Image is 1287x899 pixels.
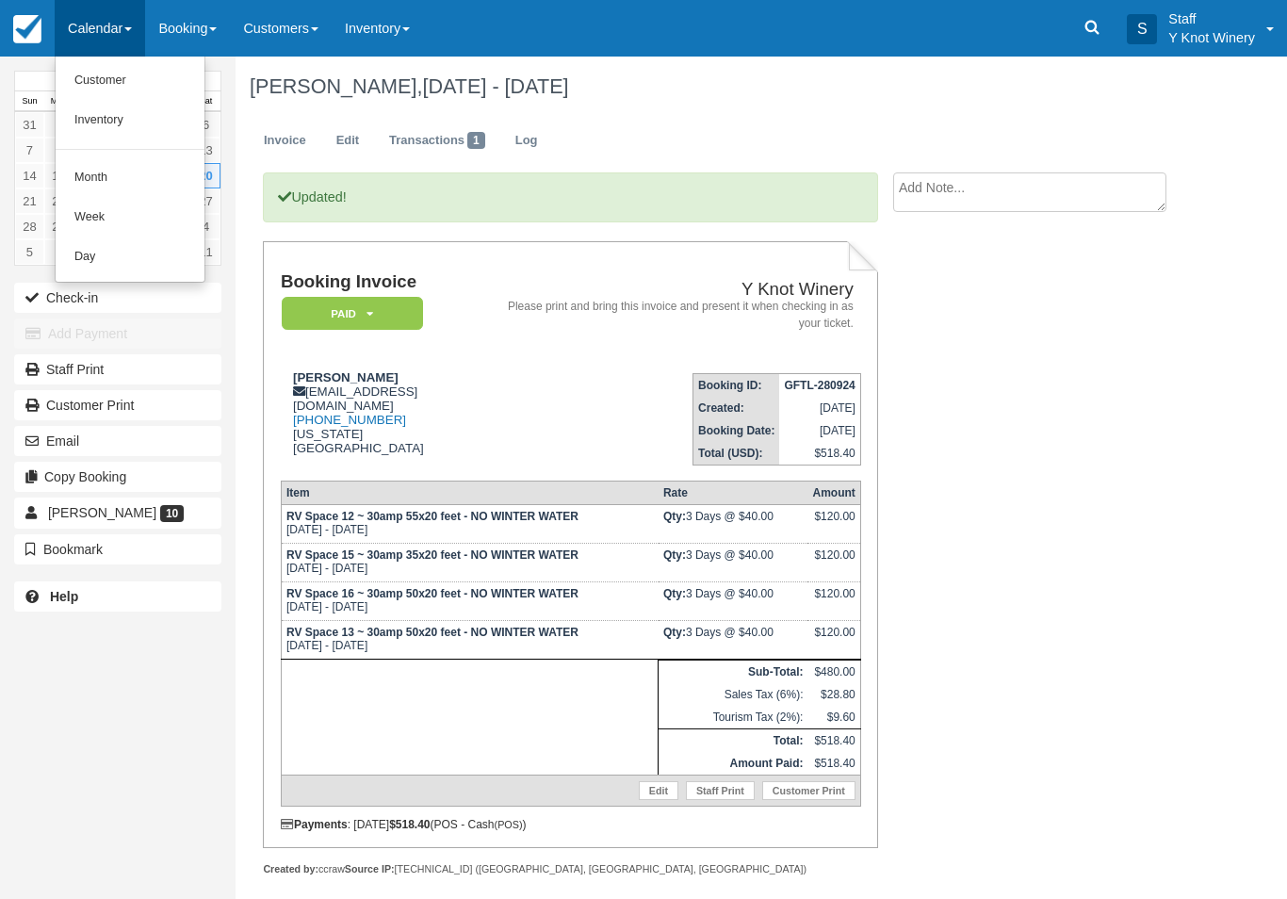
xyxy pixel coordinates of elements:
[56,237,204,277] a: Day
[56,158,204,198] a: Month
[56,198,204,237] a: Week
[55,57,205,283] ul: Calendar
[56,61,204,101] a: Customer
[56,101,204,140] a: Inventory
